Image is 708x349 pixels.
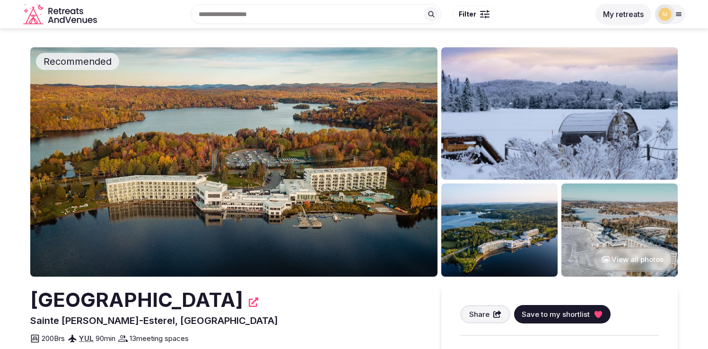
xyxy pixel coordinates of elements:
span: Sainte [PERSON_NAME]-Esterel, [GEOGRAPHIC_DATA] [30,315,278,326]
span: Save to my shortlist [522,309,590,319]
button: View all photos [592,247,673,272]
img: Venue gallery photo [561,183,678,277]
button: Save to my shortlist [514,305,611,323]
svg: Retreats and Venues company logo [23,4,99,25]
span: 200 Brs [42,333,65,343]
a: YUL [79,334,94,343]
span: Filter [459,9,476,19]
span: Share [469,309,489,319]
span: 90 min [96,333,115,343]
button: Share [460,305,510,323]
a: My retreats [595,9,651,19]
span: Recommended [40,55,115,68]
button: My retreats [595,4,651,25]
img: Venue gallery photo [441,183,558,277]
h2: [GEOGRAPHIC_DATA] [30,286,243,314]
span: 13 meeting spaces [130,333,189,343]
button: Filter [453,5,496,23]
a: Visit the homepage [23,4,99,25]
img: Venue gallery photo [441,47,678,180]
div: Recommended [36,53,119,70]
img: Venue cover photo [30,47,437,277]
img: mana.vakili [658,8,672,21]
